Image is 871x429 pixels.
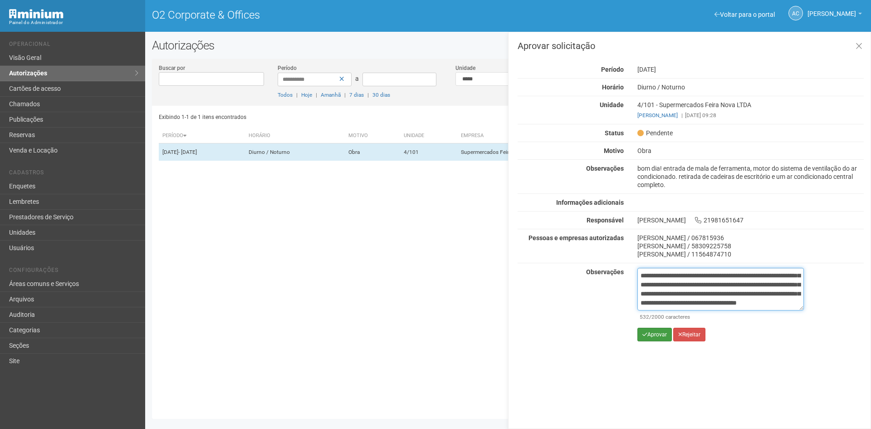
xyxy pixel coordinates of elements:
h1: O2 Corporate & Offices [152,9,501,21]
img: Minium [9,9,64,19]
th: Motivo [345,128,400,143]
span: - [DATE] [178,149,197,155]
strong: Motivo [604,147,624,154]
label: Unidade [455,64,475,72]
div: Diurno / Noturno [631,83,871,91]
button: Aprovar [637,328,672,341]
div: [DATE] [631,65,871,74]
div: Obra [631,147,871,155]
strong: Status [605,129,624,137]
span: a [355,75,359,82]
li: Cadastros [9,169,138,179]
a: Todos [278,92,293,98]
td: Diurno / Noturno [245,143,345,161]
a: [PERSON_NAME] [807,11,862,19]
li: Operacional [9,41,138,50]
span: Ana Carla de Carvalho Silva [807,1,856,17]
strong: Horário [602,84,624,91]
a: AC [788,6,803,20]
a: Fechar [850,37,868,56]
div: [DATE] 09:28 [637,111,864,119]
strong: Unidade [600,101,624,108]
a: 7 dias [349,92,364,98]
th: Período [159,128,245,143]
label: Período [278,64,297,72]
div: [PERSON_NAME] / 58309225758 [637,242,864,250]
strong: Responsável [587,217,624,224]
td: Obra [345,143,400,161]
td: 4/101 [400,143,457,161]
li: Configurações [9,267,138,276]
th: Empresa [457,128,633,143]
div: 4/101 - Supermercados Feira Nova LTDA [631,101,871,119]
span: | [681,112,683,118]
a: Hoje [301,92,312,98]
strong: Informações adicionais [556,199,624,206]
div: bom dia! entrada de mala de ferramenta, motor do sistema de ventilação do ar condicionado. retira... [631,164,871,189]
td: Supermercados Feira Nova LTDA [457,143,633,161]
strong: Observações [586,268,624,276]
th: Horário [245,128,345,143]
span: 532 [640,314,649,320]
label: Buscar por [159,64,185,72]
h2: Autorizações [152,39,864,52]
strong: Período [601,66,624,73]
div: Painel do Administrador [9,19,138,27]
td: [DATE] [159,143,245,161]
button: Rejeitar [673,328,705,341]
strong: Pessoas e empresas autorizadas [528,234,624,242]
a: 30 dias [372,92,390,98]
span: | [296,92,298,98]
span: Pendente [637,129,673,137]
span: | [316,92,317,98]
div: Exibindo 1-1 de 1 itens encontrados [159,110,505,124]
h3: Aprovar solicitação [518,41,864,50]
div: /2000 caracteres [640,313,802,321]
div: [PERSON_NAME] / 067815936 [637,234,864,242]
a: [PERSON_NAME] [637,112,678,118]
a: Voltar para o portal [714,11,775,18]
div: [PERSON_NAME] 21981651647 [631,216,871,224]
span: | [344,92,346,98]
strong: Observações [586,165,624,172]
a: Amanhã [321,92,341,98]
span: | [367,92,369,98]
th: Unidade [400,128,457,143]
div: [PERSON_NAME] / 11564874710 [637,250,864,258]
